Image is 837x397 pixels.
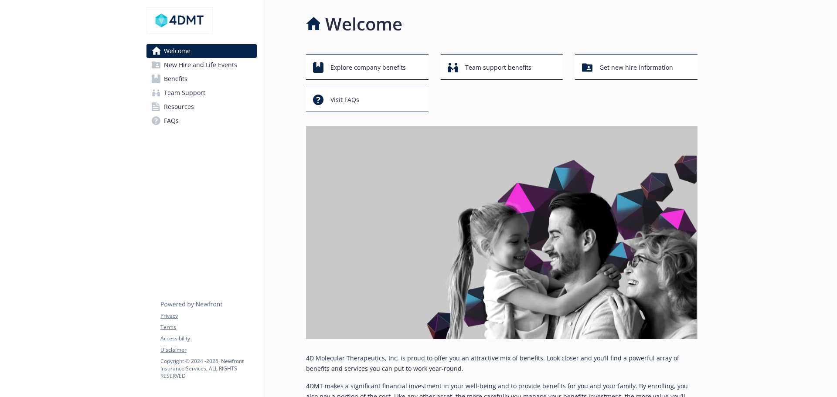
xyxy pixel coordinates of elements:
[164,86,205,100] span: Team Support
[599,59,673,76] span: Get new hire information
[164,100,194,114] span: Resources
[306,353,697,374] p: 4D Molecular Therapeutics, Inc. is proud to offer you an attractive mix of benefits. Look closer ...
[146,114,257,128] a: FAQs
[160,335,256,343] a: Accessibility
[164,114,179,128] span: FAQs
[465,59,531,76] span: Team support benefits
[160,323,256,331] a: Terms
[164,72,187,86] span: Benefits
[146,72,257,86] a: Benefits
[325,11,402,37] h1: Welcome
[441,54,563,80] button: Team support benefits
[146,100,257,114] a: Resources
[164,58,237,72] span: New Hire and Life Events
[160,312,256,320] a: Privacy
[330,92,359,108] span: Visit FAQs
[146,58,257,72] a: New Hire and Life Events
[164,44,191,58] span: Welcome
[330,59,406,76] span: Explore company benefits
[160,346,256,354] a: Disclaimer
[160,357,256,380] p: Copyright © 2024 - 2025 , Newfront Insurance Services, ALL RIGHTS RESERVED
[306,54,429,80] button: Explore company benefits
[575,54,697,80] button: Get new hire information
[306,126,697,339] img: overview page banner
[306,87,429,112] button: Visit FAQs
[146,86,257,100] a: Team Support
[146,44,257,58] a: Welcome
